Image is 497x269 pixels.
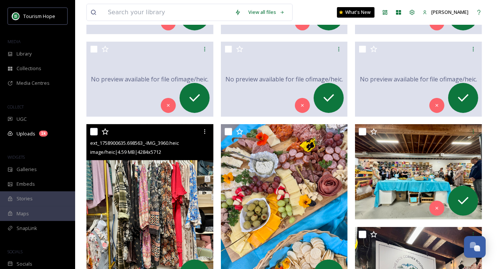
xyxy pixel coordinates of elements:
[17,210,29,217] span: Maps
[17,225,37,232] span: SnapLink
[17,166,37,173] span: Galleries
[104,4,231,21] input: Search your library
[225,75,343,84] span: No preview available for file of image/heic .
[39,131,48,137] div: 1k
[91,75,208,84] span: No preview available for file of image/heic .
[8,249,23,254] span: SOCIALS
[17,116,27,123] span: UGC
[17,195,33,202] span: Stories
[431,9,468,15] span: [PERSON_NAME]
[337,7,375,18] a: What's New
[17,50,32,57] span: Library
[17,130,35,137] span: Uploads
[17,65,41,72] span: Collections
[17,180,35,188] span: Embeds
[23,13,55,20] span: Tourism Hope
[355,124,482,219] img: ext_1758900631.687155_-IMG_3942.HEIC
[8,39,21,44] span: MEDIA
[245,5,289,20] a: View all files
[17,80,50,87] span: Media Centres
[464,236,486,258] button: Open Chat
[419,5,472,20] a: [PERSON_NAME]
[8,154,25,160] span: WIDGETS
[12,12,20,20] img: logo.png
[90,149,161,155] span: image/heic | 4.59 MB | 4284 x 5712
[17,260,32,267] span: Socials
[8,104,24,110] span: COLLECT
[90,140,179,146] span: ext_1758900635.698563_-IMG_3960.heic
[360,75,477,84] span: No preview available for file of image/heic .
